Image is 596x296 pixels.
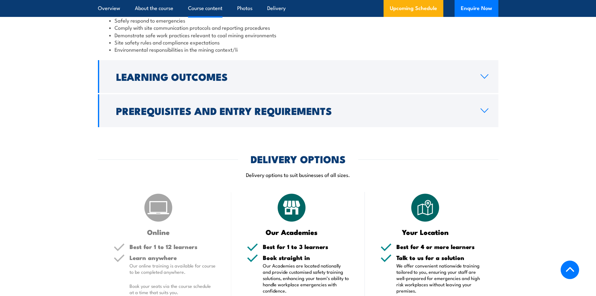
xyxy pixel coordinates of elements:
h5: Best for 1 to 12 learners [130,244,216,250]
li: Site safety rules and compliance expectations [109,39,487,46]
p: Our online training is available for course to be completed anywhere. [130,262,216,275]
a: Learning Outcomes [98,60,498,93]
a: Prerequisites and Entry Requirements [98,94,498,127]
li: Safely respond to emergencies [109,17,487,24]
h3: Your Location [380,228,470,236]
p: Delivery options to suit businesses of all sizes. [98,171,498,178]
p: We offer convenient nationwide training tailored to you, ensuring your staff are well-prepared fo... [396,262,483,294]
li: Demonstrate safe work practices relevant to coal mining environments [109,31,487,39]
li: Comply with site communication protocols and reporting procedures [109,24,487,31]
p: Book your seats via the course schedule at a time that suits you. [130,283,216,295]
h2: Learning Outcomes [116,72,471,81]
h5: Learn anywhere [130,255,216,261]
h3: Our Academies [247,228,337,236]
li: Environmental responsibilities in the mining context/li [109,46,487,53]
h3: Online [114,228,203,236]
h5: Best for 4 or more learners [396,244,483,250]
h5: Best for 1 to 3 learners [263,244,349,250]
h2: Prerequisites and Entry Requirements [116,106,471,115]
h2: DELIVERY OPTIONS [251,154,346,163]
h5: Talk to us for a solution [396,255,483,261]
h5: Book straight in [263,255,349,261]
p: Our Academies are located nationally and provide customised safety training solutions, enhancing ... [263,262,349,294]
